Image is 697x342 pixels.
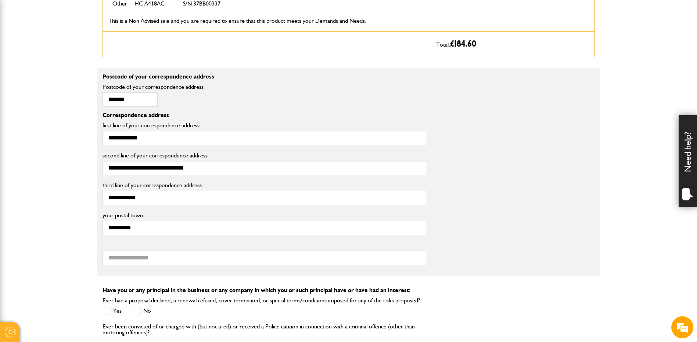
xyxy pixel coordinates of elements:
[103,84,215,90] label: Postcode of your correspondence address
[103,182,427,188] label: third line of your correspondence address
[454,40,476,48] span: 184.60
[103,153,427,159] label: second line of your correspondence address
[450,40,476,48] span: £
[108,16,425,26] p: This is a Non Advised sale and you are required to ensure that this product meets your Demands an...
[679,115,697,207] div: Need help?
[133,306,151,316] label: No
[103,123,427,128] label: first line of your correspondence address
[103,298,420,303] label: Ever had a proposal declined, a renewal refused, cover terminated, or special terms/conditions im...
[436,37,589,51] p: Total:
[103,74,427,80] p: Postcode of your correspondence address
[103,306,122,316] label: Yes
[103,287,595,293] p: Have you or any principal in the business or any company in which you or such principal have or h...
[103,112,427,118] p: Correspondence address
[103,212,427,218] label: your postal town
